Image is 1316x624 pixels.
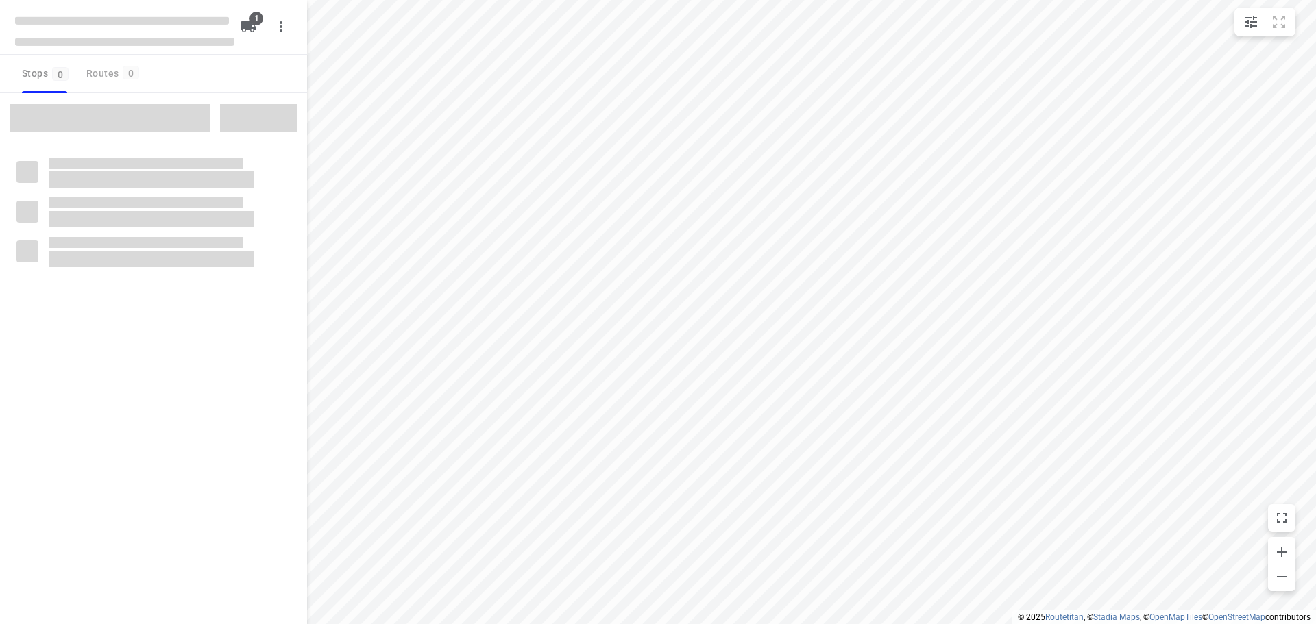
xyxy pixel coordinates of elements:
[1208,612,1265,622] a: OpenStreetMap
[1018,612,1311,622] li: © 2025 , © , © © contributors
[1237,8,1265,36] button: Map settings
[1149,612,1202,622] a: OpenMapTiles
[1045,612,1084,622] a: Routetitan
[1234,8,1295,36] div: small contained button group
[1093,612,1140,622] a: Stadia Maps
